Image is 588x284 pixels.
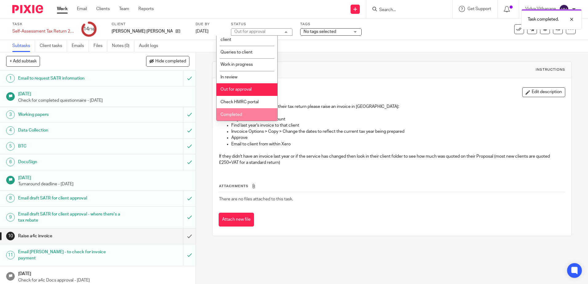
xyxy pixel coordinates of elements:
[219,213,254,227] button: Attach new file
[196,29,209,34] span: [DATE]
[18,157,124,167] h1: DocuSign
[231,22,292,27] label: Status
[18,277,190,283] p: Check for a4c Docs approval - [DATE]
[12,40,35,52] a: Subtasks
[6,194,15,203] div: 8
[6,213,15,222] div: 9
[18,181,190,187] p: Turnaround deadline - [DATE]
[304,30,336,34] span: No tags selected
[155,59,186,64] span: Hide completed
[219,197,293,201] span: There are no files attached to this task.
[232,66,405,73] h1: Raise a4c invoice
[18,269,190,277] h1: [DATE]
[6,74,15,83] div: 1
[18,210,124,225] h1: Email draft SATR for client approval - where there's a tax rebate
[559,4,569,14] img: svg%3E
[18,74,124,83] h1: Email to request SATR information
[219,153,565,166] p: If they didn't have an invoice last year or if the service has changed then look in their client ...
[6,110,15,119] div: 3
[89,28,94,31] small: /16
[96,6,110,12] a: Clients
[231,122,565,128] p: Find last year's invoice to that client
[528,16,559,22] p: Task completed.
[18,142,124,151] h1: BTC
[231,128,565,135] p: Invcoice Options > Copy > Change the dates to reflect the current tax year being prepared
[234,30,265,34] div: Out for approval
[6,56,40,66] button: + Add subtask
[18,110,124,119] h1: Working papers
[219,104,565,110] p: For those who pay annually for their tax return please raise an invoice in [GEOGRAPHIC_DATA]:
[77,6,87,12] a: Email
[6,251,15,259] div: 11
[231,135,565,141] p: Approve
[72,40,89,52] a: Emails
[18,126,124,135] h1: Data Collection
[57,6,68,12] a: Work
[93,40,107,52] a: Files
[18,194,124,203] h1: Email draft SATR for client approval
[12,5,43,13] img: Pixie
[40,40,67,52] a: Client tasks
[112,28,173,34] p: [PERSON_NAME] [PERSON_NAME]
[119,6,129,12] a: Team
[220,62,253,67] span: Work in progress
[6,126,15,135] div: 4
[6,232,15,240] div: 10
[146,56,189,66] button: Hide completed
[112,40,134,52] a: Notes (0)
[522,87,565,97] button: Edit description
[112,22,188,27] label: Client
[139,40,163,52] a: Audit logs
[6,142,15,151] div: 5
[18,97,190,104] p: Check for completed questionnaire - [DATE]
[196,22,223,27] label: Due by
[12,22,74,27] label: Task
[536,67,565,72] div: Instructions
[18,89,190,97] h1: [DATE]
[220,112,242,117] span: Completed
[219,184,248,188] span: Attachments
[220,50,252,54] span: Queries to client
[18,247,124,263] h1: Email [PERSON_NAME] - to check for invoice payment
[18,173,190,181] h1: [DATE]
[6,158,15,166] div: 6
[220,75,237,79] span: In review
[12,28,74,34] div: Self-Assessment Tax Return 2025
[231,116,565,122] p: Login to WIS's Xero account
[220,87,252,92] span: Out for approval
[18,231,124,241] h1: Raise a4c invoice
[83,26,94,33] div: 14
[231,141,565,147] p: Email to client from within Xero
[138,6,154,12] a: Reports
[220,100,259,104] span: Check HMRC portal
